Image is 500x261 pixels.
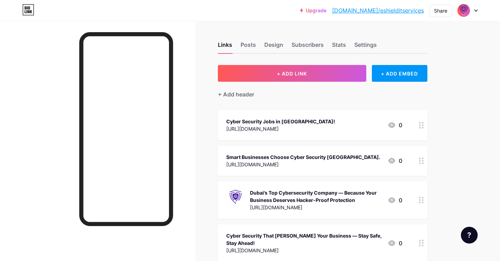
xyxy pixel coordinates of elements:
[218,41,232,53] div: Links
[264,41,283,53] div: Design
[300,8,326,13] a: Upgrade
[434,7,447,14] div: Share
[388,121,402,129] div: 0
[226,161,380,168] div: [URL][DOMAIN_NAME]
[388,239,402,247] div: 0
[226,153,380,161] div: Smart Businesses Choose Cyber Security [GEOGRAPHIC_DATA].
[226,118,335,125] div: Cyber Security Jobs in [GEOGRAPHIC_DATA]!
[388,157,402,165] div: 0
[226,188,244,206] img: Dubai’s Top Cybersecurity Company — Because Your Business Deserves Hacker-Proof Protection
[372,65,427,82] div: + ADD EMBED
[457,4,470,17] img: eshielditservices
[218,90,254,99] div: + Add header
[226,232,382,247] div: Cyber Security That [PERSON_NAME] Your Business — Stay Safe, Stay Ahead!
[292,41,324,53] div: Subscribers
[218,65,366,82] button: + ADD LINK
[250,204,382,211] div: [URL][DOMAIN_NAME]
[241,41,256,53] div: Posts
[250,189,382,204] div: Dubai’s Top Cybersecurity Company — Because Your Business Deserves Hacker-Proof Protection
[332,6,424,15] a: [DOMAIN_NAME]/eshielditservices
[277,71,307,77] span: + ADD LINK
[388,196,402,204] div: 0
[354,41,377,53] div: Settings
[226,125,335,132] div: [URL][DOMAIN_NAME]
[332,41,346,53] div: Stats
[226,247,382,254] div: [URL][DOMAIN_NAME]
